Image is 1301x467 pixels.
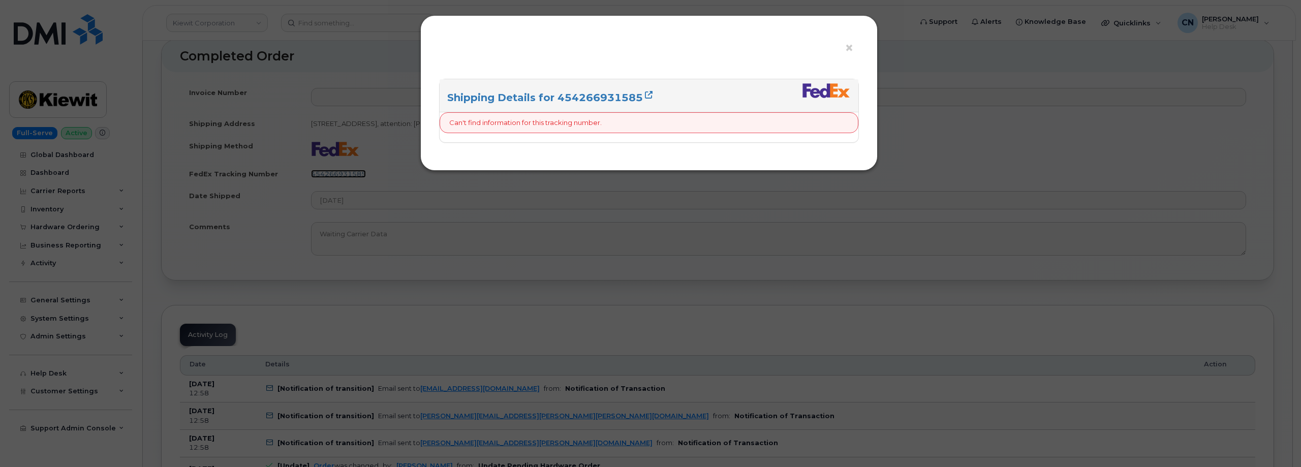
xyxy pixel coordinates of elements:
iframe: Messenger Launcher [1257,423,1293,459]
a: Shipping Details for 454266931585 [447,91,653,104]
p: Can't find information for this tracking number. [449,118,602,128]
span: × [845,39,854,57]
button: × [845,41,859,56]
img: fedex-bc01427081be8802e1fb5a1adb1132915e58a0589d7a9405a0dcbe1127be6add.png [802,83,851,98]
